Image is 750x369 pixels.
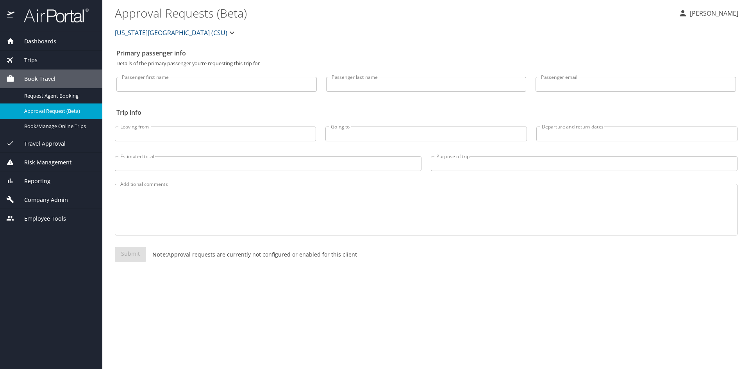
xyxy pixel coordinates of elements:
[146,250,357,258] p: Approval requests are currently not configured or enabled for this client
[152,251,167,258] strong: Note:
[15,8,89,23] img: airportal-logo.png
[116,47,736,59] h2: Primary passenger info
[14,139,66,148] span: Travel Approval
[116,61,736,66] p: Details of the primary passenger you're requesting this trip for
[24,123,93,130] span: Book/Manage Online Trips
[14,196,68,204] span: Company Admin
[687,9,738,18] p: [PERSON_NAME]
[14,158,71,167] span: Risk Management
[14,177,50,185] span: Reporting
[24,107,93,115] span: Approval Request (Beta)
[14,75,55,83] span: Book Travel
[116,106,736,119] h2: Trip info
[115,27,227,38] span: [US_STATE][GEOGRAPHIC_DATA] (CSU)
[112,25,240,41] button: [US_STATE][GEOGRAPHIC_DATA] (CSU)
[7,8,15,23] img: icon-airportal.png
[24,92,93,100] span: Request Agent Booking
[14,56,37,64] span: Trips
[14,214,66,223] span: Employee Tools
[115,1,672,25] h1: Approval Requests (Beta)
[675,6,741,20] button: [PERSON_NAME]
[14,37,56,46] span: Dashboards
